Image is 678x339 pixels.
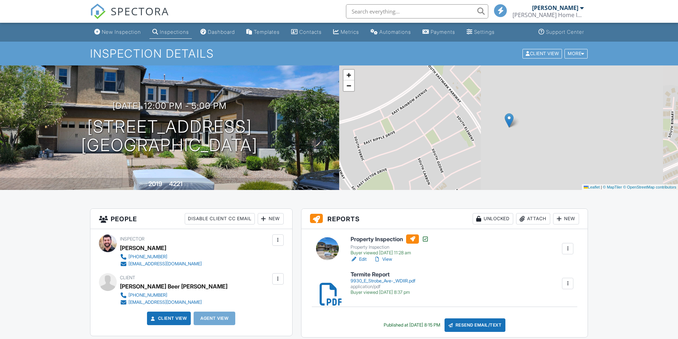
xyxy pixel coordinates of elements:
div: application/pdf [351,284,415,290]
a: View [374,256,392,263]
div: [PERSON_NAME] [532,4,578,11]
div: Settings [474,29,495,35]
div: More [564,49,588,58]
div: Unlocked [473,213,513,224]
h6: Property Inspection [351,234,429,244]
a: Zoom out [343,80,354,91]
div: Buyer viewed [DATE] 11:28 am [351,250,429,256]
a: [EMAIL_ADDRESS][DOMAIN_NAME] [120,299,222,306]
a: Client View [149,315,187,322]
input: Search everything... [346,4,488,18]
div: [EMAIL_ADDRESS][DOMAIN_NAME] [128,300,202,305]
div: 4221 [169,180,183,187]
div: [EMAIL_ADDRESS][DOMAIN_NAME] [128,261,202,267]
div: Inspections [160,29,189,35]
h3: People [90,209,292,229]
a: Dashboard [198,26,238,39]
div: Support Center [546,29,584,35]
a: Contacts [288,26,325,39]
a: [PHONE_NUMBER] [120,253,202,260]
div: Automations [379,29,411,35]
span: − [346,81,351,90]
div: 2019 [148,180,162,187]
div: [PERSON_NAME] Beer [PERSON_NAME] [120,281,227,292]
span: Client [120,275,135,280]
h1: Inspection Details [90,47,588,60]
h1: [STREET_ADDRESS] [GEOGRAPHIC_DATA] [81,117,258,155]
div: Resend Email/Text [445,318,506,332]
a: Zoom in [343,70,354,80]
span: + [346,70,351,79]
span: | [601,185,602,189]
div: Dashboard [208,29,235,35]
div: Metrics [341,29,359,35]
a: [PHONE_NUMBER] [120,292,222,299]
a: [EMAIL_ADDRESS][DOMAIN_NAME] [120,260,202,268]
h3: Reports [301,209,588,229]
a: Payments [420,26,458,39]
span: sq. ft. [184,182,194,187]
a: © MapTiler [603,185,622,189]
span: SPECTORA [111,4,169,18]
a: Support Center [536,26,587,39]
a: Edit [351,256,367,263]
h6: Termite Report [351,271,415,278]
div: [PHONE_NUMBER] [128,254,167,260]
div: New Inspection [102,29,141,35]
a: Inspections [149,26,192,39]
a: Property Inspection Property Inspection Buyer viewed [DATE] 11:28 am [351,234,429,256]
div: Property Inspection [351,244,429,250]
a: Settings [464,26,498,39]
div: Attach [516,213,550,224]
div: 9930_E_Strobe_Ave-_WDIIR.pdf [351,278,415,284]
div: New [553,213,579,224]
div: Aloisio Home Inspections [513,11,584,18]
a: Templates [243,26,283,39]
div: New [258,213,284,224]
img: Marker [505,113,514,128]
div: Buyer viewed [DATE] 8:37 pm [351,290,415,295]
a: Leaflet [584,185,600,189]
a: © OpenStreetMap contributors [623,185,676,189]
a: Client View [522,51,564,56]
div: Client View [522,49,562,58]
span: Inspector [120,236,144,242]
div: [PHONE_NUMBER] [128,292,167,298]
a: Termite Report 9930_E_Strobe_Ave-_WDIIR.pdf application/pdf Buyer viewed [DATE] 8:37 pm [351,271,415,295]
div: Templates [254,29,280,35]
h3: [DATE] 12:00 pm - 5:00 pm [112,101,227,111]
div: Published at [DATE] 8:15 PM [384,322,440,328]
span: Built [140,182,147,187]
div: Contacts [299,29,322,35]
a: New Inspection [91,26,144,39]
div: Disable Client CC Email [185,213,255,224]
a: Automations (Basic) [368,26,414,39]
div: [PERSON_NAME] [120,243,166,253]
img: The Best Home Inspection Software - Spectora [90,4,106,19]
a: Metrics [330,26,362,39]
div: Payments [431,29,455,35]
a: SPECTORA [90,10,169,25]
